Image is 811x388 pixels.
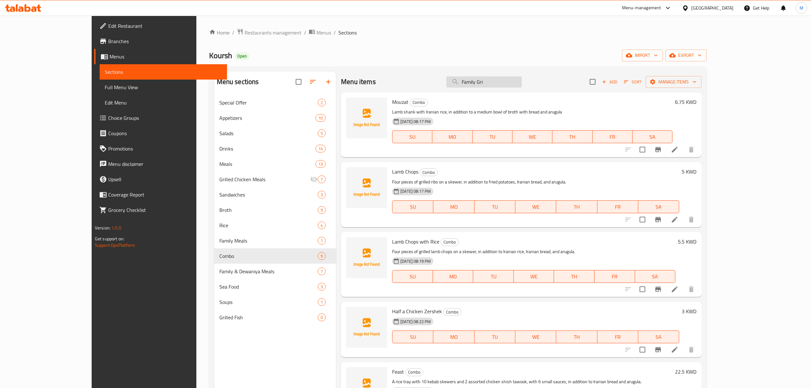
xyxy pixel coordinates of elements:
span: Menus [110,53,222,60]
span: Restaurants management [245,29,301,36]
span: [DATE] 08:19 PM [398,258,433,264]
span: Lamb Chops [392,167,418,176]
span: Sort items [620,77,646,87]
button: TU [474,330,515,343]
span: 13 [316,161,325,167]
img: Lamb Chops [346,167,387,208]
span: [DATE] 08:22 PM [398,319,433,325]
button: SA [638,330,679,343]
span: 3 [318,192,325,198]
span: Combo [443,308,461,316]
button: TU [473,130,512,143]
span: Combo [405,369,423,376]
span: Combo [441,238,459,246]
button: TU [474,200,515,213]
a: Support.OpsPlatform [95,241,135,249]
span: Combo [420,169,437,176]
span: Select to update [636,213,649,226]
a: Menus [94,49,227,64]
span: 1 [318,238,325,244]
span: Family & Dewaniya Meals [219,268,318,275]
div: items [318,283,326,291]
button: WE [512,130,552,143]
div: Combo [441,238,459,246]
h6: 5.5 KWD [678,237,696,246]
div: items [318,129,326,137]
button: Branch-specific-item [650,342,666,357]
div: Combo [405,369,423,376]
a: Menus [309,28,331,37]
div: Combo [410,99,428,106]
button: Add section [321,74,336,89]
span: SU [395,202,431,212]
svg: Inactive section [310,175,318,183]
div: items [318,314,326,321]
span: Grilled Fish [219,314,318,321]
button: MO [433,200,474,213]
button: FR [597,330,638,343]
div: items [318,298,326,306]
a: Upsell [94,172,227,187]
button: MO [432,130,472,143]
div: items [318,252,326,260]
span: Manage items [651,78,696,86]
h6: 3 KWD [682,307,696,316]
div: items [318,237,326,244]
span: TH [559,332,595,342]
span: Meals [219,160,315,168]
div: Drinks14 [214,141,336,156]
span: Select to update [636,283,649,296]
span: 5 [318,130,325,136]
span: Soups [219,298,318,306]
span: Special Offer [219,99,318,106]
button: SA [635,270,676,283]
span: Salads [219,129,318,137]
span: Half a Chicken Zershek [392,307,442,316]
span: 14 [316,146,325,152]
div: Soups1 [214,294,336,310]
span: TH [555,132,590,142]
h2: Menu items [341,77,376,87]
div: Drinks [219,145,315,152]
div: Sea Food3 [214,279,336,294]
span: Branches [108,37,222,45]
span: Broth [219,206,318,214]
span: Select to update [636,143,649,156]
button: WE [515,330,556,343]
button: SU [392,270,433,283]
span: TU [477,332,513,342]
button: TU [473,270,514,283]
span: 9 [318,253,325,259]
span: 4 [318,222,325,229]
button: WE [515,200,556,213]
span: Select section [586,75,599,89]
a: Branches [94,34,227,49]
span: Grilled Chicken Meals [219,175,310,183]
span: Get support on: [95,235,124,243]
span: WE [516,272,552,281]
span: M [800,4,803,12]
button: delete [684,342,699,357]
div: items [315,160,326,168]
div: [GEOGRAPHIC_DATA] [691,4,733,12]
span: Grocery Checklist [108,206,222,214]
a: Coupons [94,126,227,141]
button: MO [433,270,474,283]
img: Half a Chicken Zershek [346,307,387,348]
span: Lamb Chops with Rice [392,237,439,246]
span: 0 [318,314,325,321]
span: Family Meals [219,237,318,244]
span: Sort [624,78,641,86]
span: Edit Menu [105,99,222,106]
span: Combo [410,99,428,106]
span: Add item [599,77,620,87]
h6: 6.75 KWD [675,97,696,106]
a: Edit menu item [671,285,678,293]
div: Appetizers [219,114,315,122]
span: SU [395,132,430,142]
h2: Menu sections [217,77,259,87]
li: / [334,29,336,36]
input: search [446,76,522,88]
